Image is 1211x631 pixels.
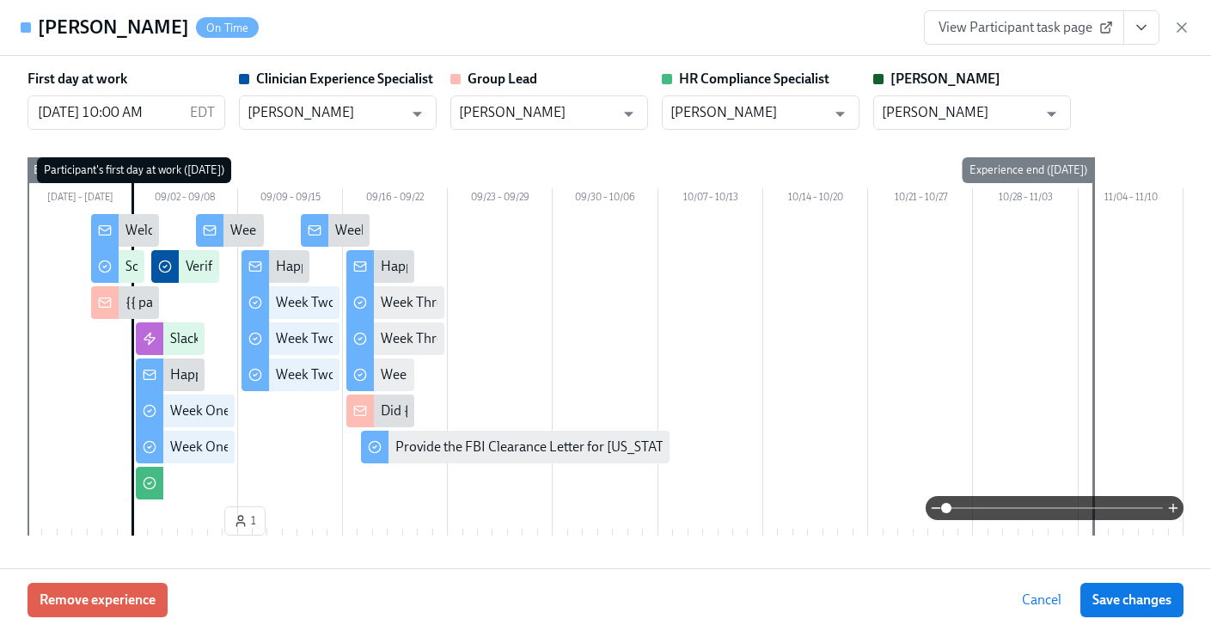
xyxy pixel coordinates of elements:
[1080,583,1183,617] button: Save changes
[381,293,845,312] div: Week Three: Cultural Competence & Special Populations (~3 hours to complete)
[170,438,543,456] div: Week One: Essential Compliance Tasks (~6.5 hours to complete)
[1123,10,1159,45] button: View task page
[170,365,267,384] div: Happy First Day!
[276,329,583,348] div: Week Two: Core Processes (~1.25 hours to complete)
[381,257,580,276] div: Happy Final Week of Onboarding!
[38,15,189,40] h4: [PERSON_NAME]
[381,365,739,384] div: Week Three: Final Onboarding Tasks (~1.5 hours to complete)
[763,188,868,211] div: 10/14 – 10/20
[190,103,215,122] p: EDT
[1022,591,1061,609] span: Cancel
[224,506,266,536] button: 1
[868,188,973,211] div: 10/21 – 10/27
[973,188,1078,211] div: 10/28 – 11/03
[448,188,553,211] div: 09/23 – 09/29
[234,512,256,530] span: 1
[615,101,642,127] button: Open
[238,188,343,211] div: 09/09 – 09/15
[1079,188,1183,211] div: 11/04 – 11/10
[170,401,568,420] div: Week One: Welcome To Charlie Health Tasks! (~3 hours to complete)
[381,401,706,420] div: Did {{ participant.fullName }} Schedule A Meet & Greet?
[28,583,168,617] button: Remove experience
[343,188,448,211] div: 09/16 – 09/22
[939,19,1110,36] span: View Participant task page
[468,70,537,87] strong: Group Lead
[28,70,127,89] label: First day at work
[553,188,657,211] div: 09/30 – 10/06
[658,188,763,211] div: 10/07 – 10/13
[256,70,433,87] strong: Clinician Experience Specialist
[37,157,231,183] div: Participant's first day at work ([DATE])
[186,257,432,276] div: Verify Elation for {{ participant.fullName }}
[827,101,853,127] button: Open
[1038,101,1065,127] button: Open
[125,293,413,312] div: {{ participant.fullName }} has started onboarding
[381,329,829,348] div: Week Three: Ethics, Conduct, & Legal Responsibilities (~5 hours to complete)
[335,221,513,240] div: Week Two Onboarding Recap!
[924,10,1124,45] a: View Participant task page
[1092,591,1171,609] span: Save changes
[1010,583,1073,617] button: Cancel
[28,188,132,211] div: [DATE] – [DATE]
[404,101,431,127] button: Open
[276,257,382,276] div: Happy Week Two!
[276,293,610,312] div: Week Two: Get To Know Your Role (~4 hours to complete)
[132,188,237,211] div: 09/02 – 09/08
[125,221,349,240] div: Welcome To The Charlie Health Team!
[276,365,651,384] div: Week Two: Compliance Crisis Response (~1.5 hours to complete)
[196,21,259,34] span: On Time
[890,70,1000,87] strong: [PERSON_NAME]
[170,329,242,348] div: Slack Invites
[40,591,156,609] span: Remove experience
[125,257,220,276] div: Software Set-Up
[963,157,1094,183] div: Experience end ([DATE])
[679,70,829,87] strong: HR Compliance Specialist
[230,221,408,240] div: Week One Onboarding Recap!
[395,438,676,456] div: Provide the FBI Clearance Letter for [US_STATE]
